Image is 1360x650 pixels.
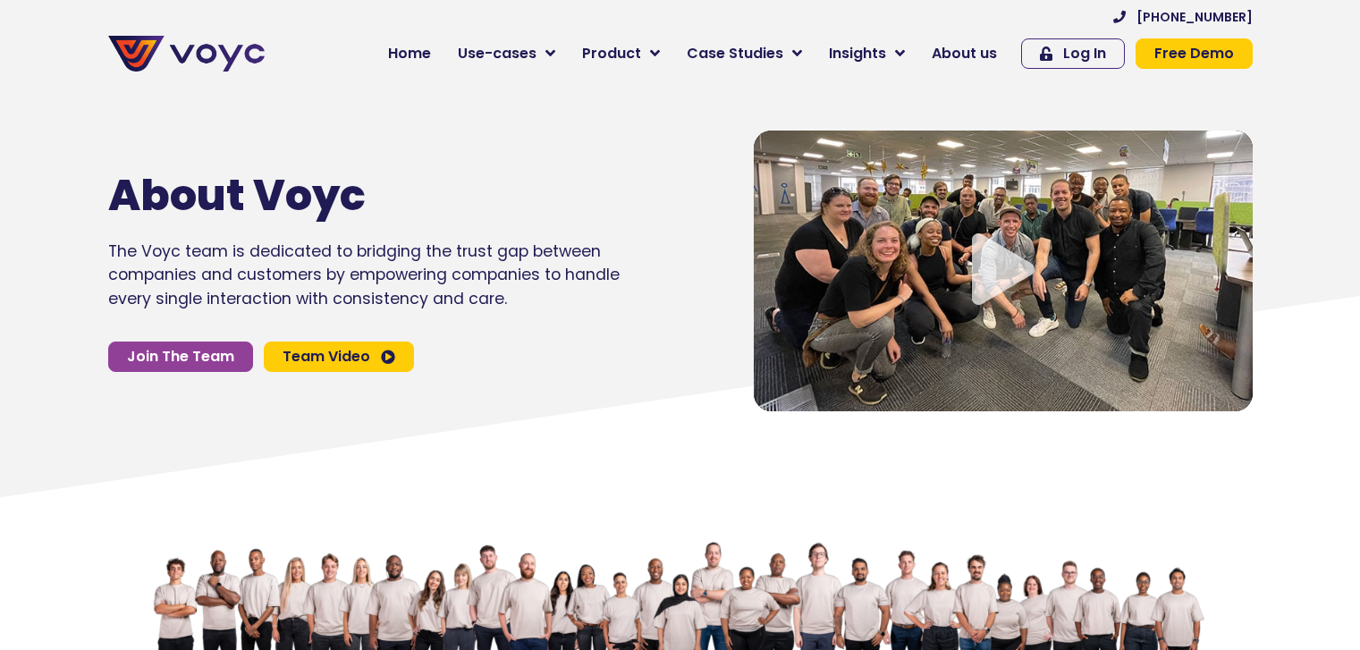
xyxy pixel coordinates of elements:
a: Team Video [264,342,414,372]
span: Free Demo [1154,46,1234,61]
a: Product [569,36,673,72]
a: Use-cases [444,36,569,72]
span: Team Video [283,350,370,364]
span: Case Studies [687,43,783,64]
p: The Voyc team is dedicated to bridging the trust gap between companies and customers by empowerin... [108,240,620,310]
span: Log In [1063,46,1106,61]
a: Log In [1021,38,1125,69]
span: Join The Team [127,350,234,364]
span: Use-cases [458,43,536,64]
span: Home [388,43,431,64]
a: Insights [815,36,918,72]
h1: About Voyc [108,170,566,222]
a: Free Demo [1136,38,1253,69]
span: Product [582,43,641,64]
span: About us [932,43,997,64]
div: Video play button [967,233,1039,308]
img: voyc-full-logo [108,36,265,72]
span: [PHONE_NUMBER] [1136,11,1253,23]
a: About us [918,36,1010,72]
span: Insights [829,43,886,64]
a: Home [375,36,444,72]
a: Case Studies [673,36,815,72]
a: [PHONE_NUMBER] [1113,11,1253,23]
a: Join The Team [108,342,253,372]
